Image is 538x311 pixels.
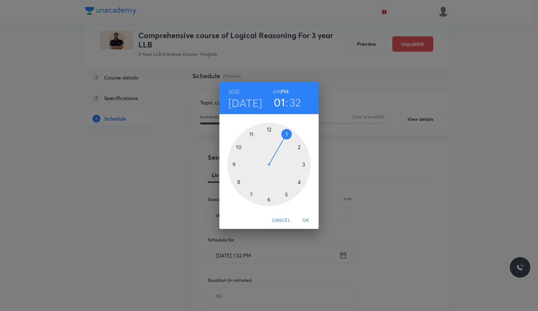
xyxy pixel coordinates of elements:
[228,87,240,96] button: 2025
[274,96,285,109] button: 01
[289,96,301,109] button: 32
[286,96,288,109] h3: :
[228,96,262,110] button: [DATE]
[296,214,316,226] button: OK
[272,216,290,224] span: Cancel
[298,216,314,224] span: OK
[269,214,293,226] button: Cancel
[273,87,281,96] button: AM
[281,87,289,96] button: PM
